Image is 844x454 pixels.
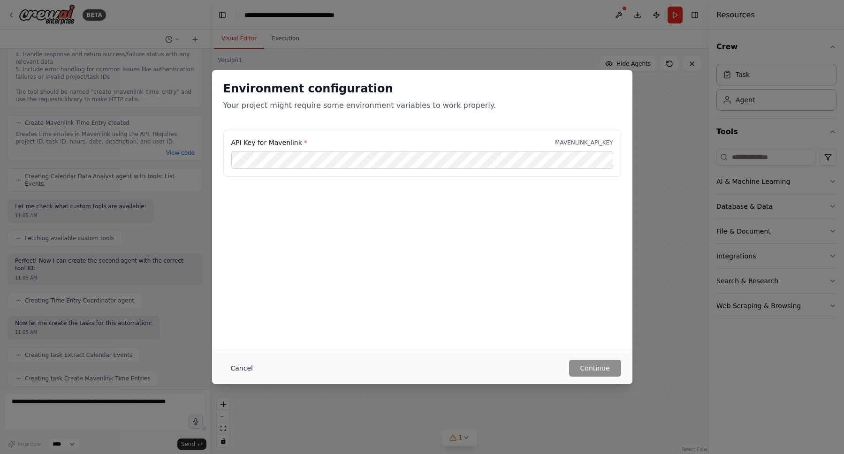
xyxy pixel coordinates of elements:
[223,81,621,96] h2: Environment configuration
[555,139,613,146] p: MAVENLINK_API_KEY
[569,360,621,377] button: Continue
[223,100,621,111] p: Your project might require some environment variables to work properly.
[231,138,307,147] label: API Key for Mavenlink
[223,360,260,377] button: Cancel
